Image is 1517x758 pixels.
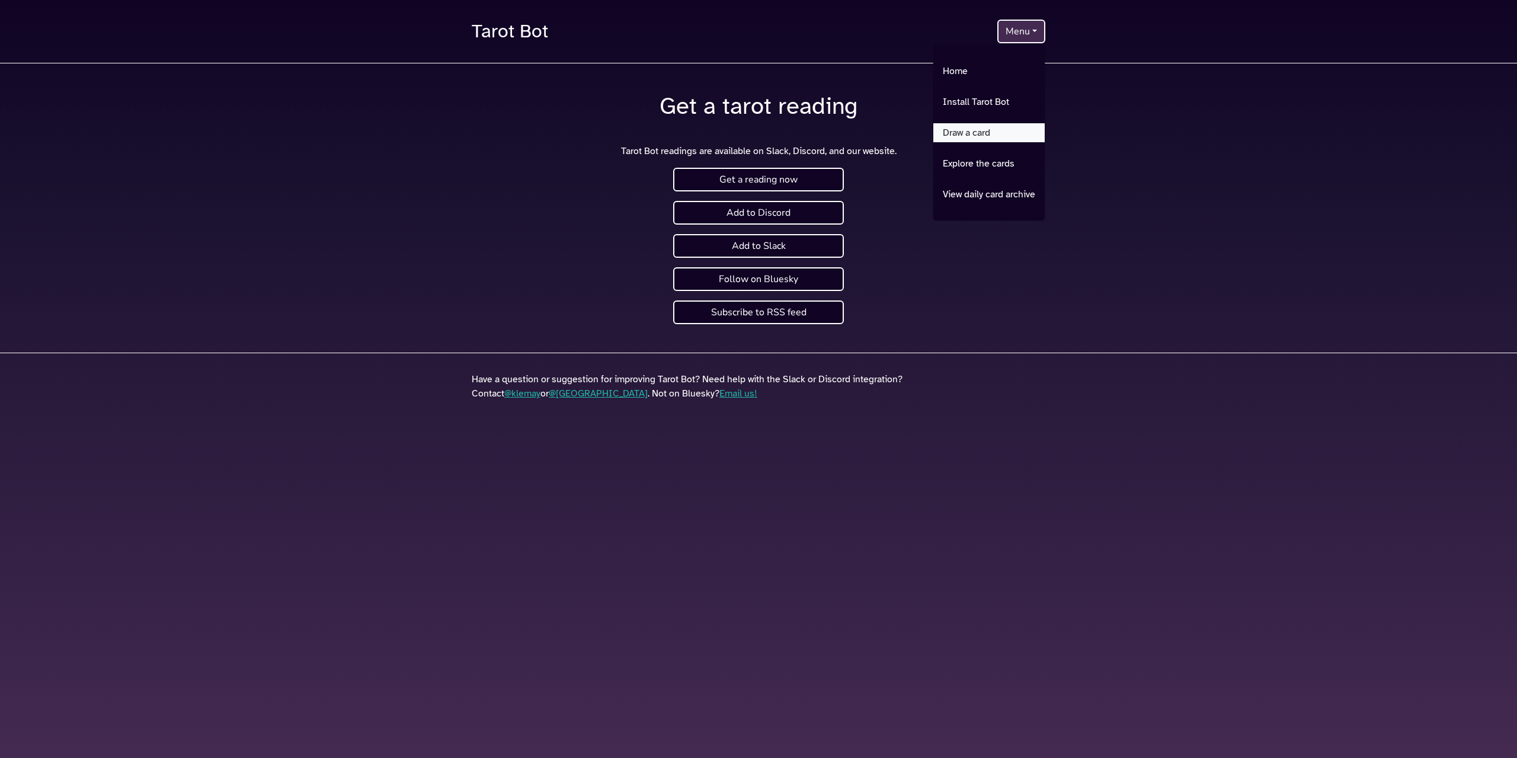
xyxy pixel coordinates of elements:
[933,92,1045,111] a: Install Tarot Bot
[673,267,844,291] a: Follow on Bluesky
[504,388,540,399] a: @klemay
[933,154,1045,173] a: Explore the cards
[933,62,1045,81] a: Home
[933,185,1045,204] a: View daily card archive
[933,123,1045,142] a: Draw a card
[549,388,648,399] a: @[GEOGRAPHIC_DATA]
[472,92,1045,120] h1: Get a tarot reading
[997,20,1045,43] button: Menu
[719,388,757,399] a: Email us!
[472,14,548,49] a: Tarot Bot
[673,168,844,191] a: Get a reading now
[472,144,1045,158] p: Tarot Bot readings are available on Slack, Discord, and our website.
[673,234,844,258] a: Add to Slack
[472,372,1045,401] p: Have a question or suggestion for improving Tarot Bot? Need help with the Slack or Discord integr...
[673,300,844,324] a: Subscribe to RSS feed
[673,201,844,225] a: Add to Discord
